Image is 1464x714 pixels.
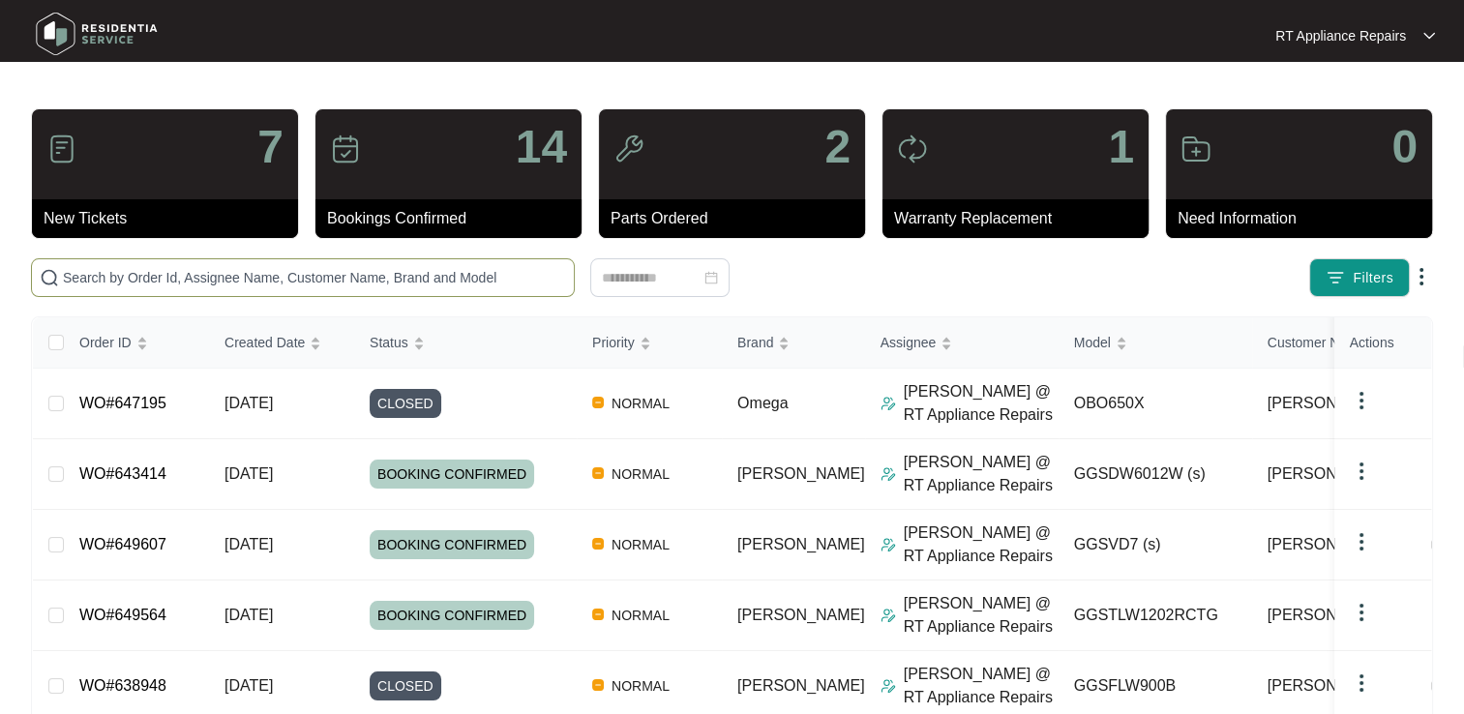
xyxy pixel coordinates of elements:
[1350,671,1373,695] img: dropdown arrow
[1268,533,1408,556] span: [PERSON_NAME]...
[1059,369,1252,439] td: OBO650X
[737,536,865,552] span: [PERSON_NAME]
[881,396,896,411] img: Assigner Icon
[516,124,567,170] p: 14
[737,677,865,694] span: [PERSON_NAME]
[592,467,604,479] img: Vercel Logo
[1350,389,1373,412] img: dropdown arrow
[1252,317,1446,369] th: Customer Name
[1108,124,1134,170] p: 1
[737,395,788,411] span: Omega
[79,465,166,482] a: WO#643414
[224,536,273,552] span: [DATE]
[604,533,677,556] span: NORMAL
[592,609,604,620] img: Vercel Logo
[592,679,604,691] img: Vercel Logo
[354,317,577,369] th: Status
[79,536,166,552] a: WO#649607
[604,392,677,415] span: NORMAL
[1059,510,1252,580] td: GGSVD7 (s)
[1059,580,1252,651] td: GGSTLW1202RCTG
[1275,26,1406,45] p: RT Appliance Repairs
[224,465,273,482] span: [DATE]
[370,530,534,559] span: BOOKING CONFIRMED
[737,465,865,482] span: [PERSON_NAME]
[1059,439,1252,510] td: GGSDW6012W (s)
[592,397,604,408] img: Vercel Logo
[63,267,566,288] input: Search by Order Id, Assignee Name, Customer Name, Brand and Model
[46,134,77,164] img: icon
[881,332,937,353] span: Assignee
[904,592,1059,639] p: [PERSON_NAME] @ RT Appliance Repairs
[370,389,441,418] span: CLOSED
[1268,332,1366,353] span: Customer Name
[370,460,534,489] span: BOOKING CONFIRMED
[604,462,677,486] span: NORMAL
[370,601,534,630] span: BOOKING CONFIRMED
[327,207,582,230] p: Bookings Confirmed
[1353,268,1393,288] span: Filters
[611,207,865,230] p: Parts Ordered
[64,317,209,369] th: Order ID
[209,317,354,369] th: Created Date
[904,451,1059,497] p: [PERSON_NAME] @ RT Appliance Repairs
[79,677,166,694] a: WO#638948
[1334,317,1431,369] th: Actions
[1059,317,1252,369] th: Model
[1423,31,1435,41] img: dropdown arrow
[1268,604,1395,627] span: [PERSON_NAME]
[894,207,1149,230] p: Warranty Replacement
[40,268,59,287] img: search-icon
[604,604,677,627] span: NORMAL
[737,607,865,623] span: [PERSON_NAME]
[592,538,604,550] img: Vercel Logo
[881,466,896,482] img: Assigner Icon
[577,317,722,369] th: Priority
[79,395,166,411] a: WO#647195
[1180,134,1211,164] img: icon
[722,317,865,369] th: Brand
[1178,207,1432,230] p: Need Information
[897,134,928,164] img: icon
[370,332,408,353] span: Status
[604,674,677,698] span: NORMAL
[824,124,851,170] p: 2
[1350,460,1373,483] img: dropdown arrow
[224,677,273,694] span: [DATE]
[370,671,441,700] span: CLOSED
[79,607,166,623] a: WO#649564
[1268,392,1395,415] span: [PERSON_NAME]
[224,395,273,411] span: [DATE]
[1326,268,1345,287] img: filter icon
[592,332,635,353] span: Priority
[330,134,361,164] img: icon
[1350,530,1373,553] img: dropdown arrow
[257,124,284,170] p: 7
[224,332,305,353] span: Created Date
[881,678,896,694] img: Assigner Icon
[29,5,164,63] img: residentia service logo
[613,134,644,164] img: icon
[881,537,896,552] img: Assigner Icon
[44,207,298,230] p: New Tickets
[79,332,132,353] span: Order ID
[904,663,1059,709] p: [PERSON_NAME] @ RT Appliance Repairs
[881,608,896,623] img: Assigner Icon
[865,317,1059,369] th: Assignee
[737,332,773,353] span: Brand
[1268,674,1408,698] span: [PERSON_NAME]...
[1350,601,1373,624] img: dropdown arrow
[904,521,1059,568] p: [PERSON_NAME] @ RT Appliance Repairs
[904,380,1059,427] p: [PERSON_NAME] @ RT Appliance Repairs
[1410,265,1433,288] img: dropdown arrow
[1309,258,1410,297] button: filter iconFilters
[1268,462,1395,486] span: [PERSON_NAME]
[1074,332,1111,353] span: Model
[224,607,273,623] span: [DATE]
[1391,124,1418,170] p: 0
